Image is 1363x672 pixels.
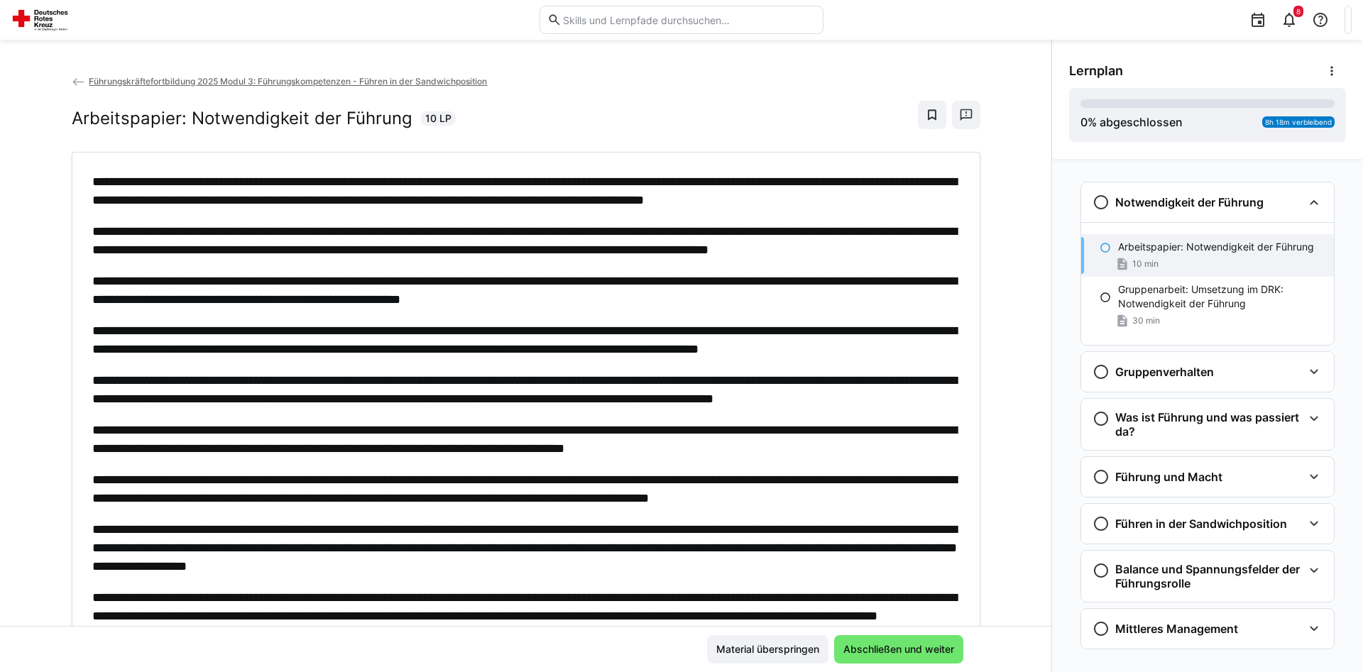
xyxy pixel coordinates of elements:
[1115,410,1303,439] h3: Was ist Führung und was passiert da?
[1265,118,1332,126] span: 8h 18m verbleibend
[1115,365,1214,379] h3: Gruppenverhalten
[1132,315,1160,326] span: 30 min
[89,76,487,87] span: Führungskräftefortbildung 2025 Modul 3: Führungskompetenzen - Führen in der Sandwichposition
[72,76,488,87] a: Führungskräftefortbildung 2025 Modul 3: Führungskompetenzen - Führen in der Sandwichposition
[1118,282,1323,311] p: Gruppenarbeit: Umsetzung im DRK: Notwendigkeit der Führung
[1115,562,1303,590] h3: Balance und Spannungsfelder der Führungsrolle
[707,635,828,663] button: Material überspringen
[1115,195,1264,209] h3: Notwendigkeit der Führung
[1115,517,1287,531] h3: Führen in der Sandwichposition
[1080,114,1183,131] div: % abgeschlossen
[425,111,451,126] span: 10 LP
[834,635,963,663] button: Abschließen und weiter
[1080,115,1088,129] span: 0
[1118,240,1314,254] p: Arbeitspapier: Notwendigkeit der Führung
[72,108,412,129] h2: Arbeitspapier: Notwendigkeit der Führung
[1069,63,1123,79] span: Lernplan
[1115,622,1238,636] h3: Mittleres Management
[1132,258,1159,270] span: 10 min
[841,642,956,656] span: Abschließen und weiter
[1296,7,1301,16] span: 8
[1115,470,1222,484] h3: Führung und Macht
[562,13,816,26] input: Skills und Lernpfade durchsuchen…
[714,642,821,656] span: Material überspringen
